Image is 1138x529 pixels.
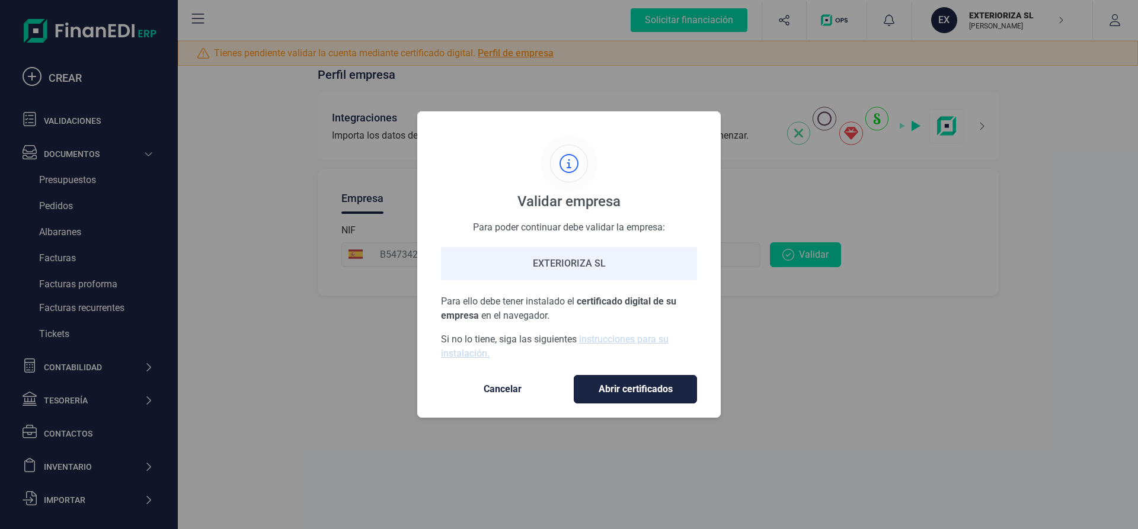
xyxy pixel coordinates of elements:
button: Abrir certificados [574,375,697,403]
span: Cancelar [453,382,552,396]
div: Validar empresa [517,192,621,211]
div: Para poder continuar debe validar la empresa: [441,220,697,233]
p: Si no lo tiene, siga las siguientes [441,332,697,361]
p: Para ello debe tener instalado el en el navegador. [441,294,697,323]
div: EXTERIORIZA SL [441,247,697,280]
button: Cancelar [441,375,564,403]
span: Abrir certificados [586,382,685,396]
